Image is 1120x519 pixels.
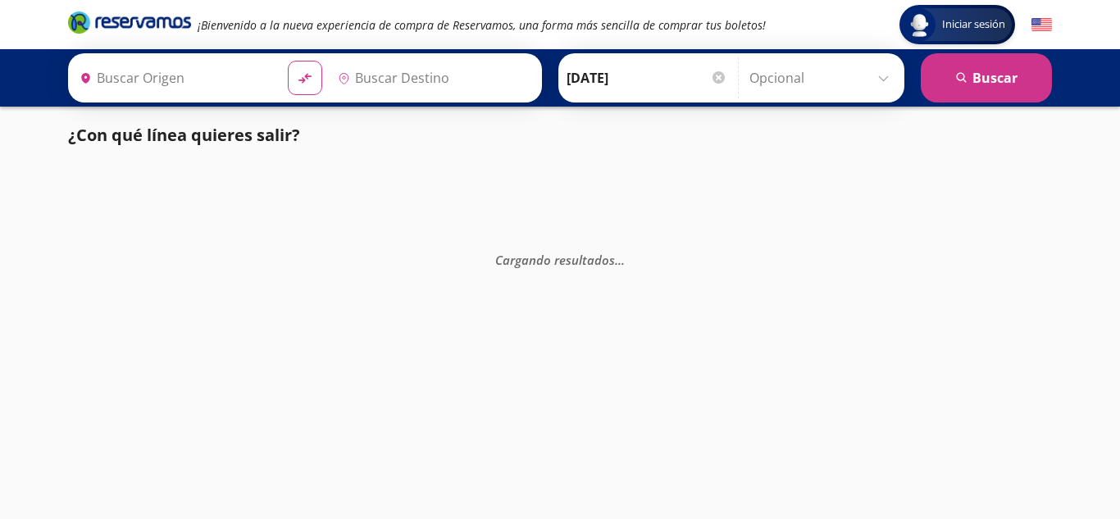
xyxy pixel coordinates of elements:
a: Brand Logo [68,10,191,39]
button: English [1031,15,1052,35]
span: . [621,251,625,267]
input: Buscar Origen [73,57,275,98]
span: . [615,251,618,267]
input: Buscar Destino [331,57,533,98]
em: Cargando resultados [495,251,625,267]
span: Iniciar sesión [936,16,1012,33]
input: Elegir Fecha [567,57,727,98]
em: ¡Bienvenido a la nueva experiencia de compra de Reservamos, una forma más sencilla de comprar tus... [198,17,766,33]
span: . [618,251,621,267]
button: Buscar [921,53,1052,102]
input: Opcional [749,57,896,98]
p: ¿Con qué línea quieres salir? [68,123,300,148]
i: Brand Logo [68,10,191,34]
